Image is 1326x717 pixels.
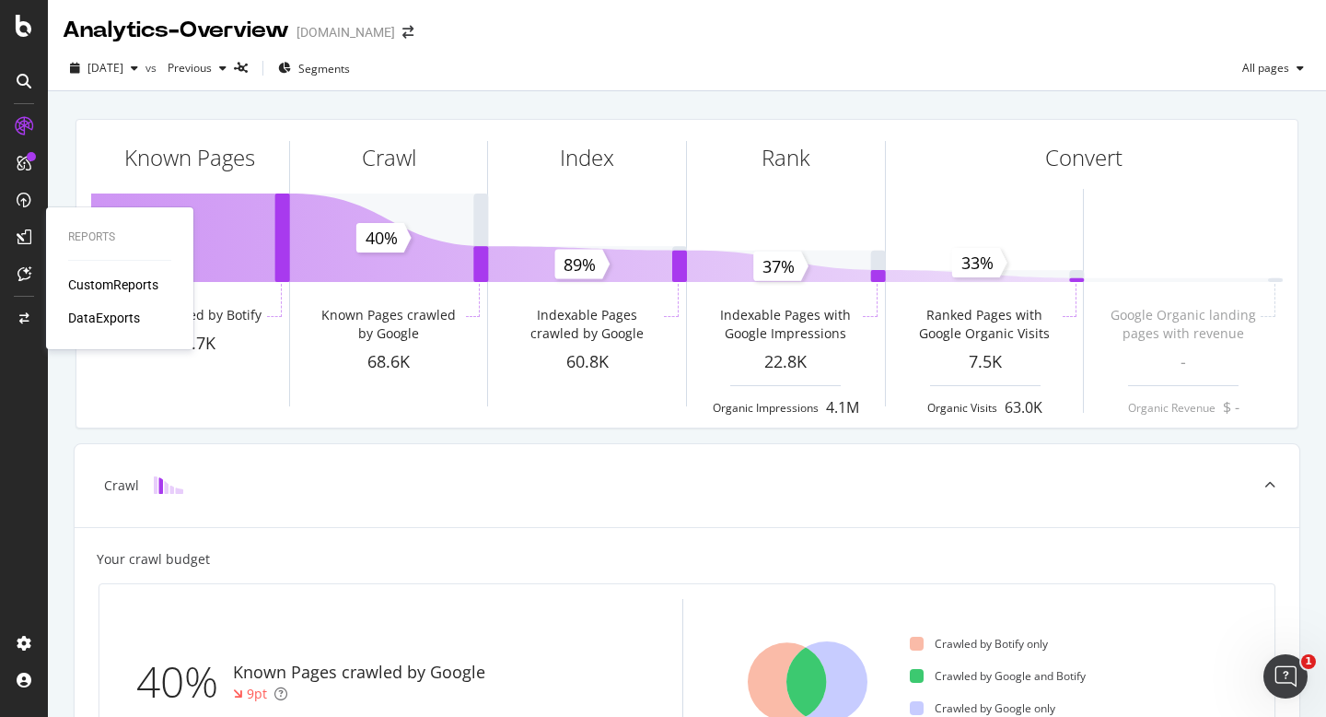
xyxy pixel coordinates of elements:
[298,61,350,76] span: Segments
[160,60,212,76] span: Previous
[154,476,183,494] img: block-icon
[402,26,413,39] div: arrow-right-arrow-left
[160,53,234,83] button: Previous
[104,476,139,495] div: Crawl
[97,550,210,569] div: Your crawl budget
[362,142,416,173] div: Crawl
[63,15,289,46] div: Analytics - Overview
[910,636,1048,652] div: Crawled by Botify only
[136,652,233,712] div: 40%
[247,685,267,703] div: 9pt
[560,142,614,173] div: Index
[712,306,859,343] div: Indexable Pages with Google Impressions
[1235,53,1311,83] button: All pages
[145,60,160,76] span: vs
[68,276,158,294] a: CustomReports
[233,661,485,685] div: Known Pages crawled by Google
[826,397,859,418] div: 4.1M
[314,306,461,343] div: Known Pages crawled by Google
[513,306,660,343] div: Indexable Pages crawled by Google
[910,700,1055,716] div: Crawled by Google only
[68,309,140,327] a: DataExports
[271,53,357,83] button: Segments
[713,400,819,416] div: Organic Impressions
[910,668,1086,684] div: Crawled by Google and Botify
[68,229,171,245] div: Reports
[1301,654,1316,669] span: 1
[1235,60,1289,76] span: All pages
[687,350,885,374] div: 22.8K
[63,53,145,83] button: [DATE]
[762,142,810,173] div: Rank
[290,350,488,374] div: 68.6K
[488,350,686,374] div: 60.8K
[1263,654,1308,699] iframe: Intercom live chat
[297,23,395,41] div: [DOMAIN_NAME]
[124,142,255,173] div: Known Pages
[116,306,262,324] div: Pages crawled by Botify
[87,60,123,76] span: 2025 Aug. 31st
